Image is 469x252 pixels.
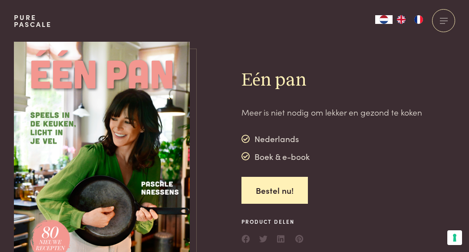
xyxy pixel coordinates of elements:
[375,15,393,24] a: NL
[241,177,308,204] a: Bestel nu!
[410,15,427,24] a: FR
[375,15,393,24] div: Language
[393,15,410,24] a: EN
[393,15,427,24] ul: Language list
[241,106,422,119] p: Meer is niet nodig om lekker en gezond te koken
[241,69,422,92] h2: Eén pan
[241,150,310,163] div: Boek & e-book
[14,14,52,28] a: PurePascale
[447,230,462,245] button: Uw voorkeuren voor toestemming voor trackingtechnologieën
[241,133,310,146] div: Nederlands
[375,15,427,24] aside: Language selected: Nederlands
[241,218,304,225] span: Product delen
